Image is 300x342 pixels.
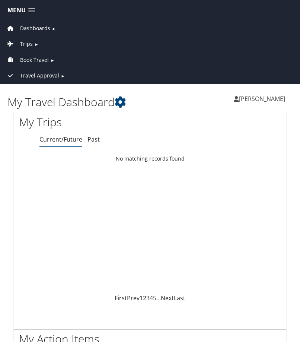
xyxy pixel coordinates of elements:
a: [PERSON_NAME] [234,88,293,110]
a: Next [161,294,174,302]
span: … [156,294,161,302]
span: ► [50,57,54,63]
a: Last [174,294,185,302]
a: 1 [140,294,143,302]
a: Book Travel [6,56,49,63]
h1: My Travel Dashboard [7,94,150,110]
a: 2 [143,294,146,302]
span: ► [52,26,56,31]
span: Trips [20,40,33,48]
span: [PERSON_NAME] [239,95,285,103]
span: ► [61,73,65,79]
a: Dashboards [6,25,50,32]
a: Trips [6,40,33,47]
span: Dashboards [20,24,50,32]
a: 5 [153,294,156,302]
span: Menu [7,7,26,14]
a: 3 [146,294,150,302]
a: Menu [4,4,39,16]
a: Current/Future [39,135,82,143]
a: 4 [150,294,153,302]
a: Travel Approval [6,72,59,79]
a: Prev [127,294,140,302]
span: Book Travel [20,56,49,64]
td: No matching records found [13,152,287,165]
a: First [115,294,127,302]
h1: My Trips [19,114,144,130]
a: Past [87,135,100,143]
span: ► [34,41,38,47]
span: Travel Approval [20,72,59,80]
